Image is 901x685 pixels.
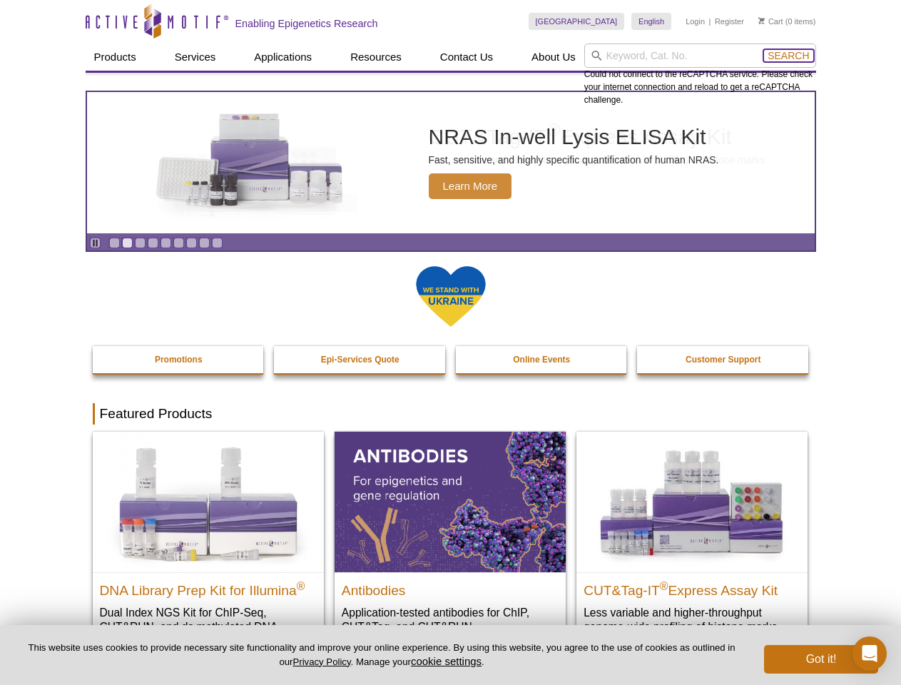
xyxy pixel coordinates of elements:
[335,432,566,648] a: All Antibodies Antibodies Application-tested antibodies for ChIP, CUT&Tag, and CUT&RUN.
[709,13,711,30] li: |
[513,355,570,365] strong: Online Events
[161,238,171,248] a: Go to slide 5
[135,238,146,248] a: Go to slide 3
[93,432,324,662] a: DNA Library Prep Kit for Illumina DNA Library Prep Kit for Illumina® Dual Index NGS Kit for ChIP-...
[342,577,559,598] h2: Antibodies
[852,636,887,671] div: Open Intercom Messenger
[100,605,317,649] p: Dual Index NGS Kit for ChIP-Seq, CUT&RUN, and ds methylated DNA assays.
[93,432,324,572] img: DNA Library Prep Kit for Illumina
[109,238,120,248] a: Go to slide 1
[529,13,625,30] a: [GEOGRAPHIC_DATA]
[342,44,410,71] a: Resources
[715,16,744,26] a: Register
[584,44,816,106] div: Could not connect to the reCAPTCHA service. Please check your internet connection and reload to g...
[429,153,719,166] p: Fast, sensitive, and highly specific quantification of human NRAS.
[166,44,225,71] a: Services
[686,16,705,26] a: Login
[576,432,808,572] img: CUT&Tag-IT® Express Assay Kit
[335,432,566,572] img: All Antibodies
[758,13,816,30] li: (0 items)
[768,50,809,61] span: Search
[411,655,482,667] button: cookie settings
[297,579,305,592] sup: ®
[186,238,197,248] a: Go to slide 7
[758,16,783,26] a: Cart
[245,44,320,71] a: Applications
[199,238,210,248] a: Go to slide 8
[660,579,668,592] sup: ®
[87,92,815,233] a: NRAS In-well Lysis ELISA Kit NRAS In-well Lysis ELISA Kit Fast, sensitive, and highly specific qu...
[342,605,559,634] p: Application-tested antibodies for ChIP, CUT&Tag, and CUT&RUN.
[764,645,878,674] button: Got it!
[584,577,800,598] h2: CUT&Tag-IT Express Assay Kit
[429,126,719,148] h2: NRAS In-well Lysis ELISA Kit
[763,49,813,62] button: Search
[155,355,203,365] strong: Promotions
[86,44,145,71] a: Products
[576,432,808,648] a: CUT&Tag-IT® Express Assay Kit CUT&Tag-IT®Express Assay Kit Less variable and higher-throughput ge...
[235,17,378,30] h2: Enabling Epigenetics Research
[23,641,740,669] p: This website uses cookies to provide necessary site functionality and improve your online experie...
[93,403,809,425] h2: Featured Products
[292,656,350,667] a: Privacy Policy
[415,265,487,328] img: We Stand With Ukraine
[429,173,512,199] span: Learn More
[93,346,265,373] a: Promotions
[122,238,133,248] a: Go to slide 2
[456,346,628,373] a: Online Events
[100,577,317,598] h2: DNA Library Prep Kit for Illumina
[173,238,184,248] a: Go to slide 6
[432,44,502,71] a: Contact Us
[87,92,815,233] article: NRAS In-well Lysis ELISA Kit
[523,44,584,71] a: About Us
[90,238,101,248] a: Toggle autoplay
[631,13,671,30] a: English
[584,605,800,634] p: Less variable and higher-throughput genome-wide profiling of histone marks​.
[143,113,357,212] img: NRAS In-well Lysis ELISA Kit
[212,238,223,248] a: Go to slide 9
[637,346,810,373] a: Customer Support
[758,17,765,24] img: Your Cart
[686,355,760,365] strong: Customer Support
[321,355,399,365] strong: Epi-Services Quote
[584,44,816,68] input: Keyword, Cat. No.
[274,346,447,373] a: Epi-Services Quote
[148,238,158,248] a: Go to slide 4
